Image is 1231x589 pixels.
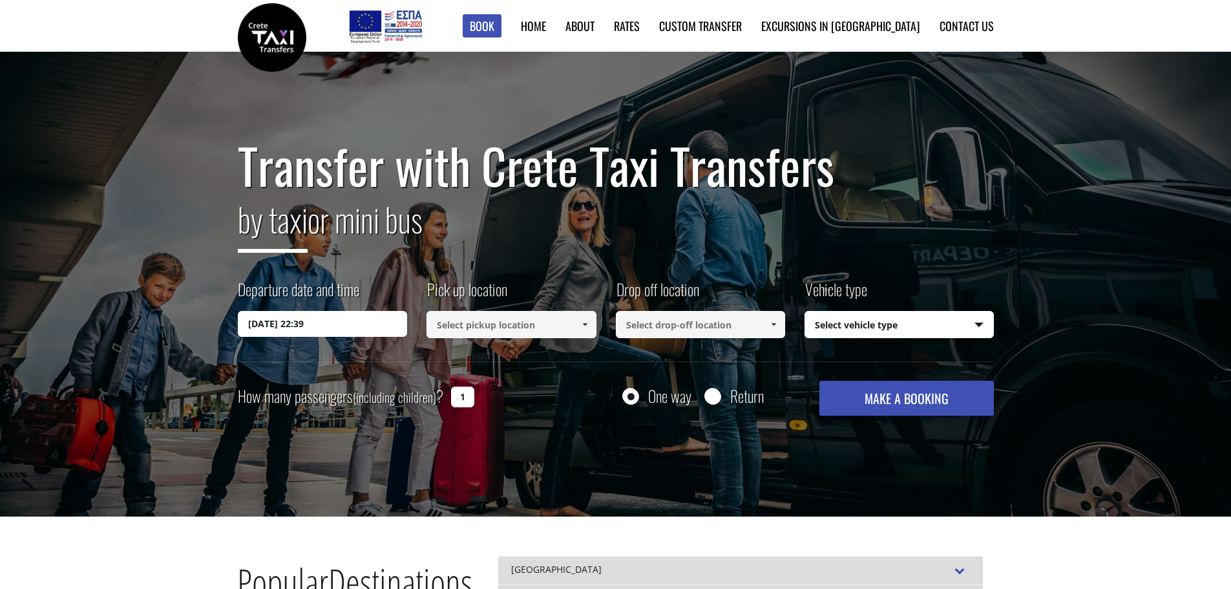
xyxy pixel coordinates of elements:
[805,278,867,311] label: Vehicle type
[463,14,501,38] a: Book
[648,388,691,404] label: One way
[730,388,764,404] label: Return
[238,3,306,72] img: Crete Taxi Transfers | Safe Taxi Transfer Services from to Heraklion Airport, Chania Airport, Ret...
[614,17,640,34] a: Rates
[659,17,742,34] a: Custom Transfer
[426,278,507,311] label: Pick up location
[805,312,993,339] span: Select vehicle type
[426,311,596,338] input: Select pickup location
[238,195,308,253] span: by taxi
[498,556,983,584] div: [GEOGRAPHIC_DATA]
[565,17,594,34] a: About
[940,17,994,34] a: Contact us
[761,17,920,34] a: Excursions in [GEOGRAPHIC_DATA]
[238,138,994,193] h1: Transfer with Crete Taxi Transfers
[616,311,786,338] input: Select drop-off location
[616,278,699,311] label: Drop off location
[238,381,443,412] label: How many passengers ?
[521,17,546,34] a: Home
[238,193,994,262] h2: or mini bus
[238,278,359,311] label: Departure date and time
[347,6,424,45] img: e-bannersEUERDF180X90.jpg
[819,381,993,416] button: MAKE A BOOKING
[238,29,306,43] a: Crete Taxi Transfers | Safe Taxi Transfer Services from to Heraklion Airport, Chania Airport, Ret...
[763,311,784,338] a: Show All Items
[574,311,595,338] a: Show All Items
[353,387,436,407] small: (including children)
